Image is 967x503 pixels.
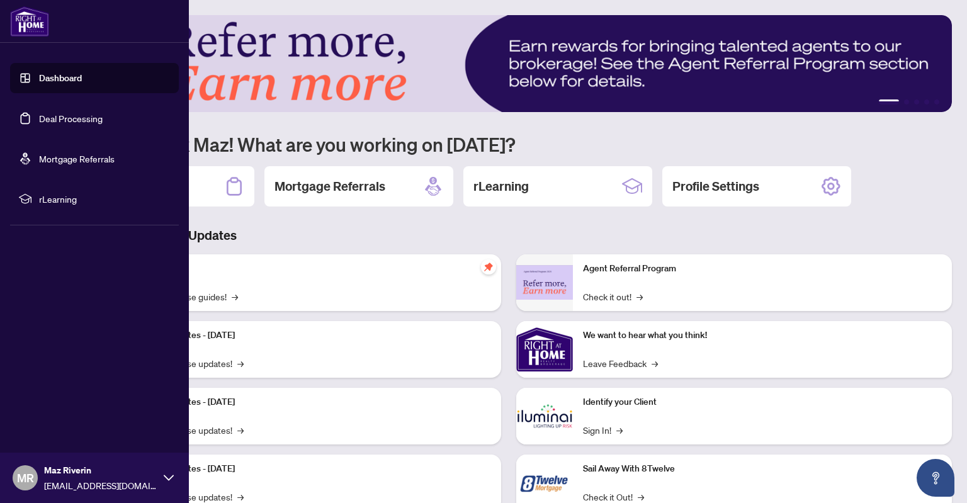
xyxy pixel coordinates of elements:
[132,395,491,409] p: Platform Updates - [DATE]
[924,99,929,105] button: 4
[39,192,170,206] span: rLearning
[232,290,238,303] span: →
[672,178,759,195] h2: Profile Settings
[17,469,34,487] span: MR
[879,99,899,105] button: 1
[65,132,952,156] h1: Welcome back Maz! What are you working on [DATE]?
[473,178,529,195] h2: rLearning
[44,478,157,492] span: [EMAIL_ADDRESS][DOMAIN_NAME]
[516,265,573,300] img: Agent Referral Program
[652,356,658,370] span: →
[934,99,939,105] button: 5
[583,395,942,409] p: Identify your Client
[274,178,385,195] h2: Mortgage Referrals
[481,259,496,274] span: pushpin
[516,321,573,378] img: We want to hear what you think!
[516,388,573,444] img: Identify your Client
[636,290,643,303] span: →
[583,356,658,370] a: Leave Feedback→
[39,72,82,84] a: Dashboard
[583,290,643,303] a: Check it out!→
[39,113,103,124] a: Deal Processing
[583,262,942,276] p: Agent Referral Program
[132,462,491,476] p: Platform Updates - [DATE]
[237,356,244,370] span: →
[583,462,942,476] p: Sail Away With 8Twelve
[917,459,954,497] button: Open asap
[65,15,952,112] img: Slide 0
[237,423,244,437] span: →
[39,153,115,164] a: Mortgage Referrals
[65,227,952,244] h3: Brokerage & Industry Updates
[914,99,919,105] button: 3
[132,329,491,342] p: Platform Updates - [DATE]
[904,99,909,105] button: 2
[10,6,49,37] img: logo
[44,463,157,477] span: Maz Riverin
[132,262,491,276] p: Self-Help
[616,423,623,437] span: →
[583,329,942,342] p: We want to hear what you think!
[583,423,623,437] a: Sign In!→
